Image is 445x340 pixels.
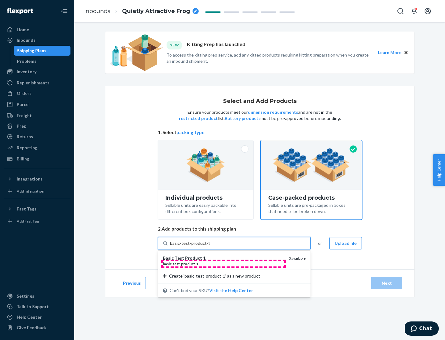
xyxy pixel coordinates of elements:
div: Orders [17,90,32,96]
span: Create ‘basic-test-product-1’ as a new product [169,273,260,279]
button: Basic Test Product 1basic-test-product-10 availableCreate ‘basic-test-product-1’ as a new product... [209,287,253,294]
div: Fast Tags [17,206,36,212]
div: Home [17,27,29,33]
div: Replenishments [17,80,49,86]
a: Parcel [4,100,70,109]
a: Reporting [4,143,70,153]
div: Add Fast Tag [17,219,39,224]
span: 2. Add products to this shipping plan [158,226,362,232]
div: - - - [163,261,284,266]
a: Add Fast Tag [4,216,70,226]
a: Freight [4,111,70,121]
span: Can't find your SKU? [170,287,253,294]
button: Open account menu [422,5,434,17]
ol: breadcrumbs [79,2,204,20]
iframe: Opens a widget where you can chat to one of our agents [405,321,439,337]
div: NEW [167,41,182,49]
a: Inbounds [84,8,110,15]
em: Test [175,255,184,261]
button: Previous [118,277,146,289]
a: Replenishments [4,78,70,88]
div: Inventory [17,69,36,75]
div: Add Integration [17,189,44,194]
button: Open Search Box [394,5,407,17]
div: Settings [17,293,34,299]
span: Quietly Attractive Frog [122,7,190,15]
button: restricted product [179,115,218,121]
img: individual-pack.facf35554cb0f1810c75b2bd6df2d64e.png [186,148,225,182]
a: Inbounds [4,35,70,45]
div: Give Feedback [17,325,47,331]
button: Close Navigation [58,5,70,17]
span: 0 available [289,256,306,261]
div: Reporting [17,145,37,151]
a: Shipping Plans [14,46,71,56]
em: basic [163,261,172,266]
a: Prep [4,121,70,131]
div: Freight [17,113,32,119]
div: Returns [17,134,33,140]
a: Home [4,25,70,35]
img: case-pack.59cecea509d18c883b923b81aeac6d0b.png [273,148,350,182]
div: Sellable units are pre-packaged in boxes that need to be broken down. [268,201,354,215]
div: Parcel [17,101,30,108]
div: Inbounds [17,37,36,43]
em: product [181,261,195,266]
div: Case-packed products [268,195,354,201]
button: Give Feedback [4,323,70,333]
button: Next [371,277,402,289]
div: Prep [17,123,26,129]
div: Sellable units are easily packable into different box configurations. [165,201,246,215]
button: Talk to Support [4,302,70,312]
em: 1 [203,255,206,261]
span: 1. Select [158,129,362,136]
a: Help Center [4,312,70,322]
button: Battery products [225,115,261,121]
img: Flexport logo [7,8,33,14]
div: Next [376,280,397,286]
button: dimension requirements [248,109,298,115]
em: 1 [196,261,198,266]
a: Inventory [4,67,70,77]
button: Upload file [329,237,362,249]
div: Talk to Support [17,304,49,310]
button: Open notifications [408,5,420,17]
button: Close [403,49,409,56]
em: Product [185,255,202,261]
input: Basic Test Product 1basic-test-product-10 availableCreate ‘basic-test-product-1’ as a new product... [170,240,210,246]
div: Billing [17,156,29,162]
div: Integrations [17,176,43,182]
button: packing type [176,129,205,136]
p: Kitting Prep has launched [187,41,245,49]
p: To access the kitting prep service, add any kitted products requiring kitting preparation when yo... [167,52,372,64]
button: Learn More [378,49,401,56]
a: Billing [4,154,70,164]
p: Ensure your products meet our and are not in the list. must be pre-approved before inbounding. [178,109,341,121]
button: Help Center [433,154,445,186]
div: Problems [17,58,36,64]
h1: Select and Add Products [223,98,297,104]
em: Basic [163,255,174,261]
div: Shipping Plans [17,48,46,54]
div: Individual products [165,195,246,201]
a: Add Integration [4,186,70,196]
em: test [173,261,180,266]
a: Orders [4,88,70,98]
a: Settings [4,291,70,301]
span: or [318,240,322,246]
button: Fast Tags [4,204,70,214]
button: Integrations [4,174,70,184]
a: Returns [4,132,70,142]
a: Problems [14,56,71,66]
div: Help Center [17,314,42,320]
